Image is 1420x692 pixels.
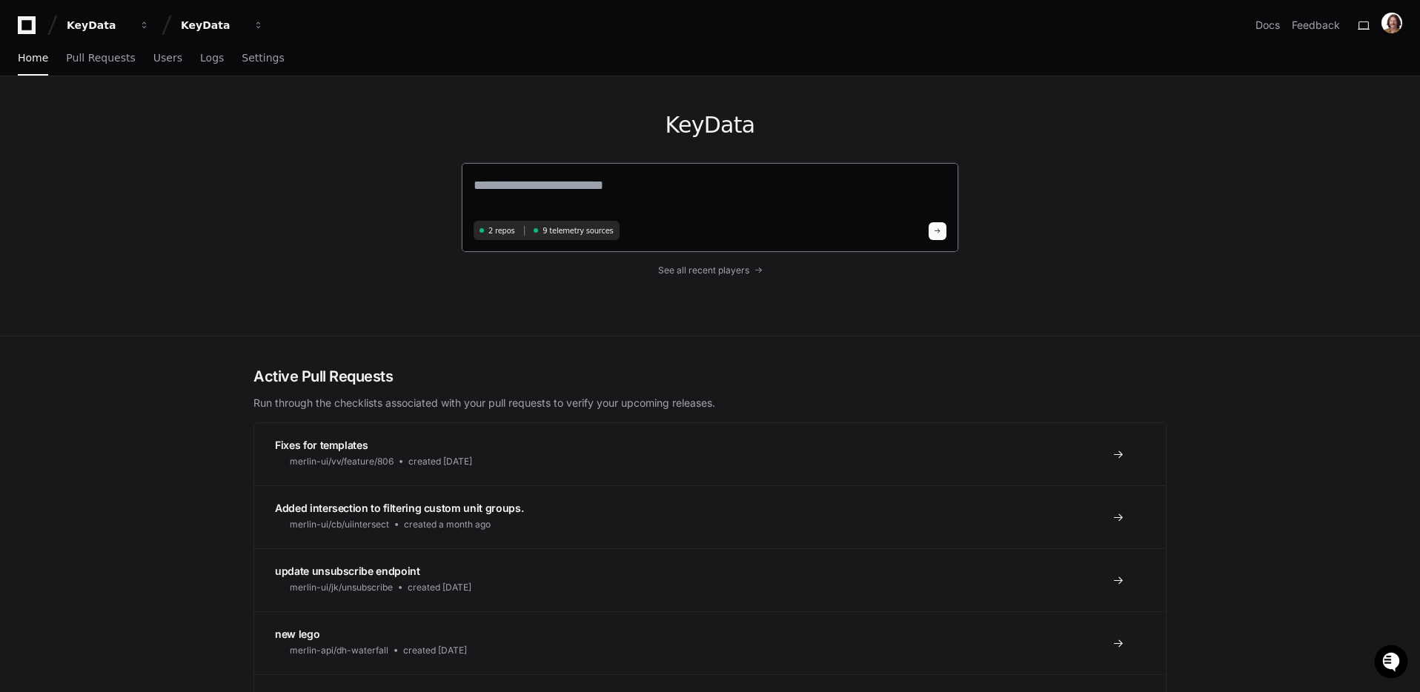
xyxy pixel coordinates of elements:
[408,582,471,593] span: created [DATE]
[242,41,284,76] a: Settings
[290,582,393,593] span: merlin-ui/jk/unsubscribe
[403,645,467,656] span: created [DATE]
[252,115,270,133] button: Start new chat
[67,125,204,137] div: We're available if you need us!
[181,18,245,33] div: KeyData
[30,199,42,211] img: 1736555170064-99ba0984-63c1-480f-8ee9-699278ef63ed
[46,199,120,210] span: [PERSON_NAME]
[67,18,130,33] div: KeyData
[67,110,243,125] div: Start new chat
[253,396,1167,410] p: Run through the checklists associated with your pull requests to verify your upcoming releases.
[404,519,491,530] span: created a month ago
[31,110,58,137] img: 8294786374016_798e290d9caffa94fd1d_72.jpg
[254,548,1166,611] a: update unsubscribe endpointmerlin-ui/jk/unsubscribecreated [DATE]
[131,199,162,210] span: [DATE]
[290,645,388,656] span: merlin-api/dh-waterfall
[200,41,224,76] a: Logs
[290,456,394,468] span: merlin-ui/vv/feature/806
[175,12,270,39] button: KeyData
[153,53,182,62] span: Users
[147,232,179,243] span: Pylon
[254,423,1166,485] a: Fixes for templatesmerlin-ui/vv/feature/806created [DATE]
[15,184,39,219] img: Robert Klasen
[66,41,135,76] a: Pull Requests
[15,162,95,173] div: Past conversations
[18,53,48,62] span: Home
[253,366,1167,387] h2: Active Pull Requests
[18,41,48,76] a: Home
[254,611,1166,674] a: new legomerlin-api/dh-waterfallcreated [DATE]
[15,59,270,83] div: Welcome
[61,12,156,39] button: KeyData
[408,456,472,468] span: created [DATE]
[543,225,613,236] span: 9 telemetry sources
[123,199,128,210] span: •
[461,112,959,139] h1: KeyData
[290,519,389,530] span: merlin-ui/cb/uiintersect
[66,53,135,62] span: Pull Requests
[275,439,368,451] span: Fixes for templates
[275,628,319,640] span: new lego
[104,231,179,243] a: Powered byPylon
[1381,13,1402,33] img: ACg8ocLxjWwHaTxEAox3-XWut-danNeJNGcmSgkd_pWXDZ2crxYdQKg=s96-c
[275,565,420,577] span: update unsubscribe endpoint
[230,159,270,176] button: See all
[242,53,284,62] span: Settings
[1255,18,1280,33] a: Docs
[15,110,42,137] img: 1736555170064-99ba0984-63c1-480f-8ee9-699278ef63ed
[275,502,523,514] span: Added intersection to filtering custom unit groups.
[1292,18,1340,33] button: Feedback
[254,485,1166,548] a: Added intersection to filtering custom unit groups.merlin-ui/cb/uiintersectcreated a month ago
[15,15,44,44] img: PlayerZero
[200,53,224,62] span: Logs
[461,265,959,276] a: See all recent players
[658,265,749,276] span: See all recent players
[488,225,515,236] span: 2 repos
[153,41,182,76] a: Users
[1373,643,1413,683] iframe: Open customer support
